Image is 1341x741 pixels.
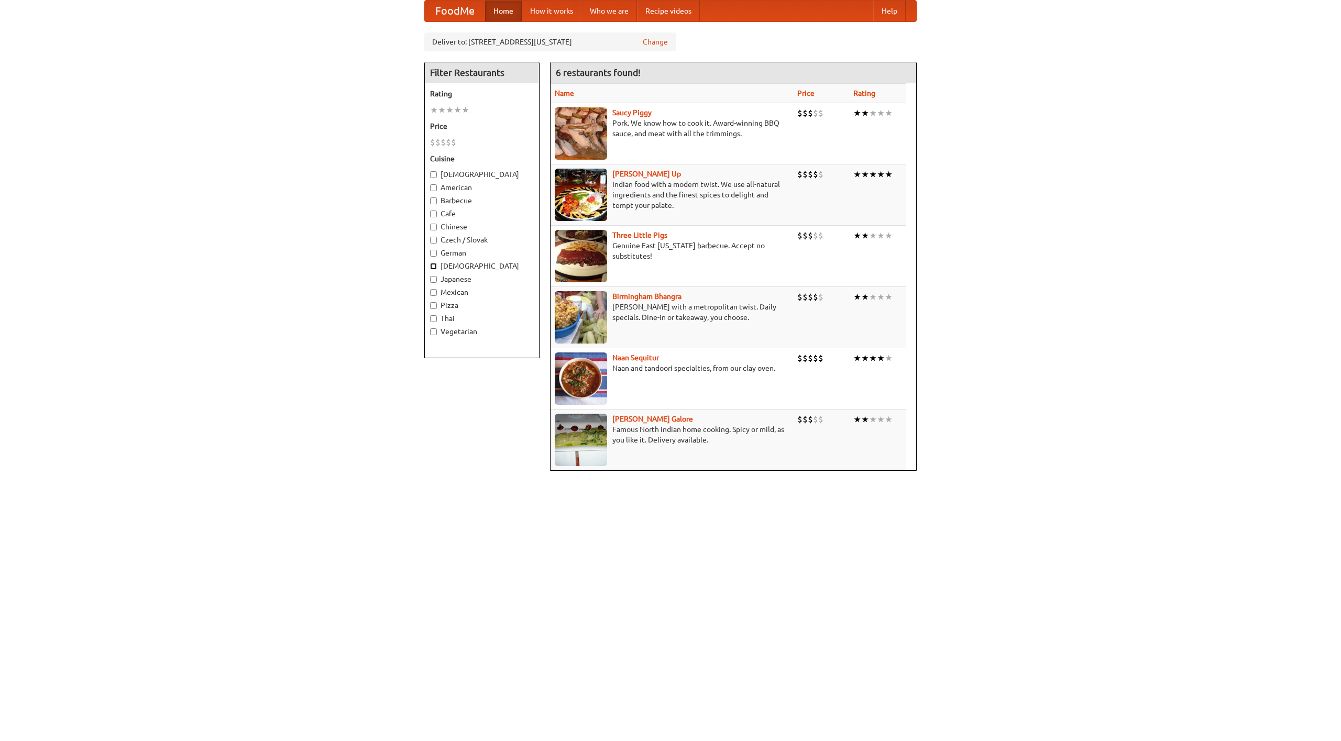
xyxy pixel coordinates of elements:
[877,414,885,425] li: ★
[853,230,861,241] li: ★
[430,250,437,257] input: German
[853,89,875,97] a: Rating
[454,104,461,116] li: ★
[877,169,885,180] li: ★
[555,414,607,466] img: currygalore.jpg
[612,353,659,362] a: Naan Sequitur
[438,104,446,116] li: ★
[555,179,789,211] p: Indian food with a modern twist. We use all-natural ingredients and the finest spices to delight ...
[885,352,893,364] li: ★
[877,352,885,364] li: ★
[430,153,534,164] h5: Cuisine
[803,291,808,303] li: $
[853,291,861,303] li: ★
[446,104,454,116] li: ★
[797,107,803,119] li: $
[446,137,451,148] li: $
[430,276,437,283] input: Japanese
[808,230,813,241] li: $
[451,137,456,148] li: $
[430,224,437,230] input: Chinese
[808,107,813,119] li: $
[803,230,808,241] li: $
[853,352,861,364] li: ★
[869,230,877,241] li: ★
[803,107,808,119] li: $
[869,107,877,119] li: ★
[612,170,681,178] a: [PERSON_NAME] Up
[869,352,877,364] li: ★
[430,208,534,219] label: Cafe
[430,195,534,206] label: Barbecue
[430,237,437,244] input: Czech / Slovak
[803,169,808,180] li: $
[430,289,437,296] input: Mexican
[430,211,437,217] input: Cafe
[853,414,861,425] li: ★
[430,169,534,180] label: [DEMOGRAPHIC_DATA]
[869,414,877,425] li: ★
[818,291,823,303] li: $
[430,263,437,270] input: [DEMOGRAPHIC_DATA]
[424,32,676,51] div: Deliver to: [STREET_ADDRESS][US_STATE]
[873,1,906,21] a: Help
[430,182,534,193] label: American
[555,107,607,160] img: saucy.jpg
[797,414,803,425] li: $
[877,230,885,241] li: ★
[522,1,581,21] a: How it works
[555,230,607,282] img: littlepigs.jpg
[555,240,789,261] p: Genuine East [US_STATE] barbecue. Accept no substitutes!
[803,352,808,364] li: $
[797,230,803,241] li: $
[861,107,869,119] li: ★
[430,248,534,258] label: German
[430,171,437,178] input: [DEMOGRAPHIC_DATA]
[808,169,813,180] li: $
[813,414,818,425] li: $
[430,326,534,337] label: Vegetarian
[612,231,667,239] a: Three Little Pigs
[485,1,522,21] a: Home
[818,414,823,425] li: $
[797,352,803,364] li: $
[555,424,789,445] p: Famous North Indian home cooking. Spicy or mild, as you like it. Delivery available.
[430,104,438,116] li: ★
[555,352,607,405] img: naansequitur.jpg
[430,184,437,191] input: American
[430,89,534,99] h5: Rating
[430,222,534,232] label: Chinese
[853,107,861,119] li: ★
[430,261,534,271] label: [DEMOGRAPHIC_DATA]
[869,169,877,180] li: ★
[612,415,693,423] b: [PERSON_NAME] Galore
[803,414,808,425] li: $
[869,291,877,303] li: ★
[441,137,446,148] li: $
[885,107,893,119] li: ★
[430,235,534,245] label: Czech / Slovak
[797,291,803,303] li: $
[885,291,893,303] li: ★
[430,137,435,148] li: $
[813,230,818,241] li: $
[461,104,469,116] li: ★
[581,1,637,21] a: Who we are
[808,291,813,303] li: $
[813,169,818,180] li: $
[430,302,437,309] input: Pizza
[637,1,700,21] a: Recipe videos
[556,68,641,78] ng-pluralize: 6 restaurants found!
[430,197,437,204] input: Barbecue
[813,291,818,303] li: $
[612,292,682,301] a: Birmingham Bhangra
[861,352,869,364] li: ★
[861,169,869,180] li: ★
[425,1,485,21] a: FoodMe
[612,108,652,117] a: Saucy Piggy
[877,291,885,303] li: ★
